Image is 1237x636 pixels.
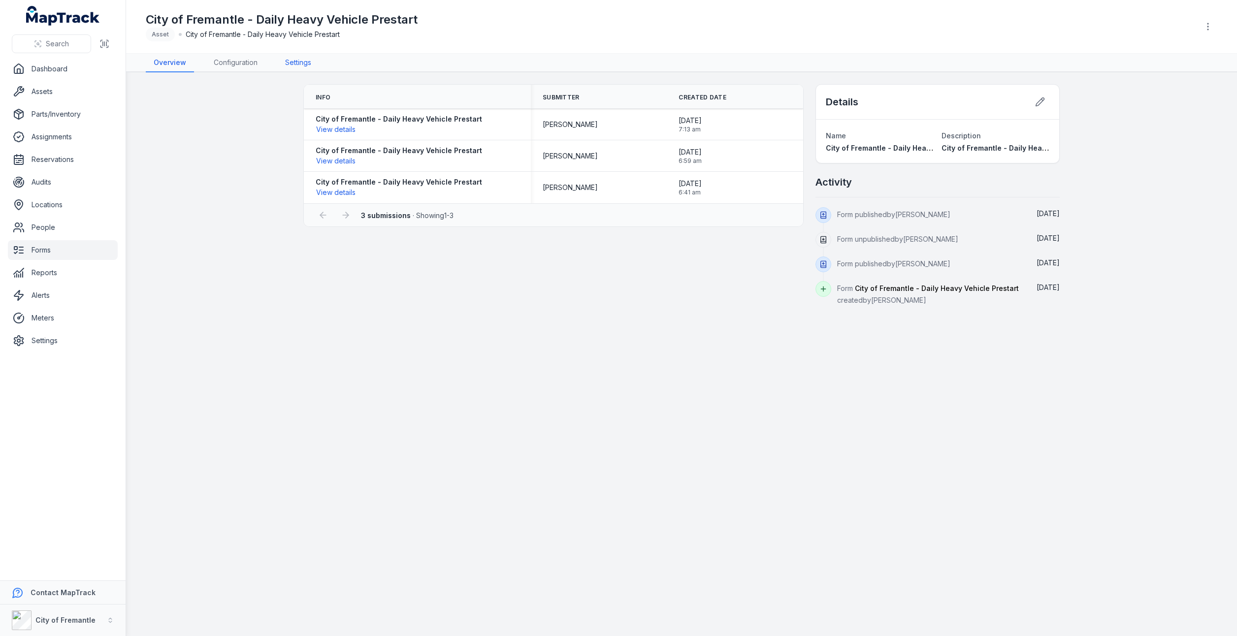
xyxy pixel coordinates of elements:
span: · Showing 1 - 3 [361,211,454,220]
span: [DATE] [679,147,702,157]
a: Reservations [8,150,118,169]
span: Info [316,94,330,101]
strong: 3 submissions [361,211,411,220]
a: Dashboard [8,59,118,79]
span: [DATE] [1037,258,1060,267]
a: Forms [8,240,118,260]
span: 6:59 am [679,157,702,165]
a: Reports [8,263,118,283]
strong: City of Fremantle - Daily Heavy Vehicle Prestart [316,146,482,156]
span: Created Date [679,94,726,101]
span: [PERSON_NAME] [543,183,598,192]
span: Form created by [PERSON_NAME] [837,284,1019,304]
span: [DATE] [1037,283,1060,291]
a: Audits [8,172,118,192]
span: City of Fremantle - Daily Heavy Vehicle Prestart [855,284,1019,292]
span: City of Fremantle - Daily Heavy Vehicle Prestart [826,144,992,152]
span: Form unpublished by [PERSON_NAME] [837,235,958,243]
span: [DATE] [679,116,702,126]
time: 23/09/2025, 4:32:15 pm [1037,283,1060,291]
strong: Contact MapTrack [31,588,96,597]
span: City of Fremantle - Daily Heavy Vehicle Prestart [942,144,1108,152]
a: Meters [8,308,118,328]
span: [PERSON_NAME] [543,151,598,161]
time: 23/09/2025, 4:47:22 pm [1037,258,1060,267]
span: Form published by [PERSON_NAME] [837,210,950,219]
button: View details [316,124,356,135]
span: [PERSON_NAME] [543,120,598,129]
time: 03/10/2025, 2:41:56 pm [1037,209,1060,218]
h2: Activity [815,175,852,189]
a: Locations [8,195,118,215]
time: 08/10/2025, 7:13:11 am [679,116,702,133]
strong: City of Fremantle - Daily Heavy Vehicle Prestart [316,114,482,124]
a: Parts/Inventory [8,104,118,124]
h1: City of Fremantle - Daily Heavy Vehicle Prestart [146,12,418,28]
span: Description [942,131,981,140]
span: Search [46,39,69,49]
a: Configuration [206,54,265,72]
a: People [8,218,118,237]
a: Overview [146,54,194,72]
span: [DATE] [679,179,702,189]
button: View details [316,187,356,198]
button: View details [316,156,356,166]
span: Form published by [PERSON_NAME] [837,259,950,268]
span: 7:13 am [679,126,702,133]
button: Search [12,34,91,53]
a: Assets [8,82,118,101]
span: [DATE] [1037,234,1060,242]
time: 03/10/2025, 9:14:47 am [1037,234,1060,242]
time: 08/10/2025, 6:59:47 am [679,147,702,165]
span: [DATE] [1037,209,1060,218]
strong: City of Fremantle [35,616,96,624]
a: MapTrack [26,6,100,26]
span: Name [826,131,846,140]
span: City of Fremantle - Daily Heavy Vehicle Prestart [186,30,340,39]
time: 08/10/2025, 6:41:49 am [679,179,702,196]
span: 6:41 am [679,189,702,196]
span: Submitter [543,94,580,101]
div: Asset [146,28,175,41]
a: Settings [8,331,118,350]
a: Alerts [8,286,118,305]
a: Assignments [8,127,118,147]
strong: City of Fremantle - Daily Heavy Vehicle Prestart [316,177,482,187]
a: Settings [277,54,319,72]
h2: Details [826,95,858,109]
